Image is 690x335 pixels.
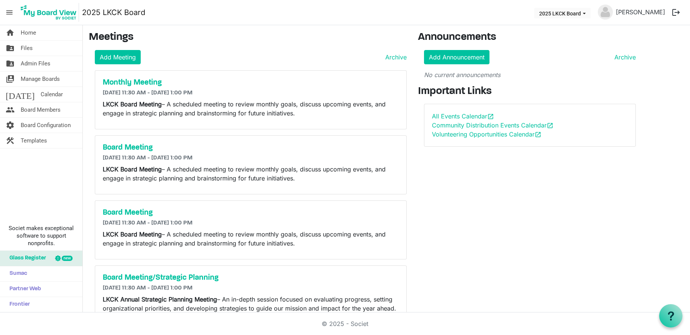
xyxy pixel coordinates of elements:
[487,113,494,120] span: open_in_new
[18,3,82,22] a: My Board View Logo
[6,41,15,56] span: folder_shared
[418,85,642,98] h3: Important Links
[95,50,141,64] a: Add Meeting
[103,230,399,248] p: – A scheduled meeting to review monthly goals, discuss upcoming events, and engage in strategic p...
[21,133,47,148] span: Templates
[103,295,399,313] p: – An in-depth session focused on evaluating progress, setting organizational priorities, and deve...
[668,5,684,20] button: logout
[535,131,541,138] span: open_in_new
[6,56,15,71] span: folder_shared
[21,102,61,117] span: Board Members
[547,122,553,129] span: open_in_new
[103,165,399,183] p: – A scheduled meeting to review monthly goals, discuss upcoming events, and engage in strategic p...
[432,112,494,120] a: All Events Calendaropen_in_new
[103,285,399,292] h6: [DATE] 11:30 AM - [DATE] 1:00 PM
[21,41,33,56] span: Files
[6,25,15,40] span: home
[322,320,368,327] a: © 2025 - Societ
[6,251,46,266] span: Glass Register
[103,230,162,238] strong: LKCK Board Meeting
[6,118,15,133] span: settings
[103,208,399,217] a: Board Meeting
[6,102,15,117] span: people
[103,143,399,152] a: Board Meeting
[103,155,399,162] h6: [DATE] 11:30 AM - [DATE] 1:00 PM
[21,71,60,86] span: Manage Boards
[6,133,15,148] span: construction
[613,5,668,20] a: [PERSON_NAME]
[21,118,71,133] span: Board Configuration
[424,50,489,64] a: Add Announcement
[103,273,399,282] a: Board Meeting/Strategic Planning
[598,5,613,20] img: no-profile-picture.svg
[424,70,636,79] p: No current announcements
[21,25,36,40] span: Home
[611,53,636,62] a: Archive
[418,31,642,44] h3: Announcements
[18,3,79,22] img: My Board View Logo
[6,266,27,281] span: Sumac
[103,100,399,118] p: – A scheduled meeting to review monthly goals, discuss upcoming events, and engage in strategic p...
[6,282,41,297] span: Partner Web
[41,87,63,102] span: Calendar
[82,5,145,20] a: 2025 LKCK Board
[2,5,17,20] span: menu
[21,56,50,71] span: Admin Files
[103,165,162,173] strong: LKCK Board Meeting
[432,130,541,138] a: Volunteering Opportunities Calendaropen_in_new
[6,71,15,86] span: switch_account
[103,78,399,87] a: Monthly Meeting
[103,100,162,108] strong: LKCK Board Meeting
[62,256,73,261] div: new
[432,121,553,129] a: Community Distribution Events Calendaropen_in_new
[534,8,591,18] button: 2025 LKCK Board dropdownbutton
[89,31,407,44] h3: Meetings
[382,53,407,62] a: Archive
[103,296,217,303] strong: LKCK Annual Strategic Planning Meeting
[103,89,399,97] h6: [DATE] 11:30 AM - [DATE] 1:00 PM
[6,297,30,312] span: Frontier
[3,224,79,247] span: Societ makes exceptional software to support nonprofits.
[6,87,35,102] span: [DATE]
[103,220,399,227] h6: [DATE] 11:30 AM - [DATE] 1:00 PM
